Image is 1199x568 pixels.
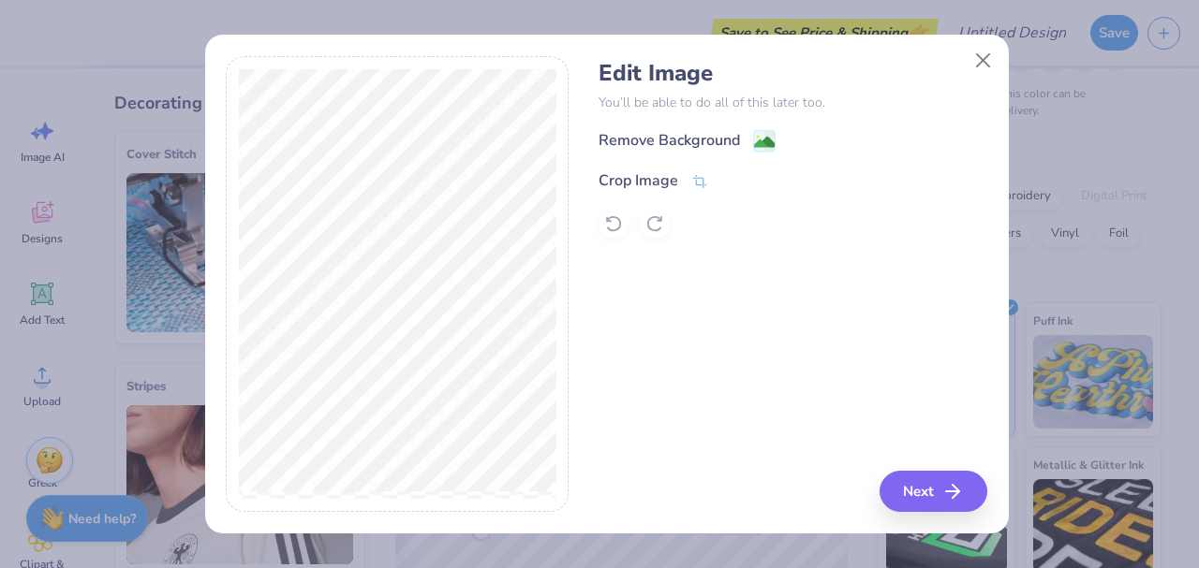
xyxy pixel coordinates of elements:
[599,93,987,112] p: You’ll be able to do all of this later too.
[965,43,1000,79] button: Close
[880,471,987,512] button: Next
[599,60,987,87] h4: Edit Image
[599,169,678,192] div: Crop Image
[599,129,740,152] div: Remove Background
